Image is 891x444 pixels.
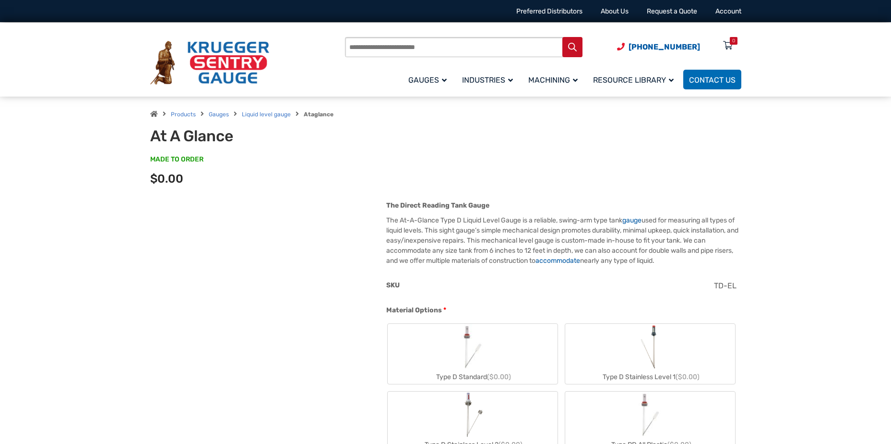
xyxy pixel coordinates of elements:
span: Material Options [386,306,442,314]
p: The At-A-Glance Type D Liquid Level Gauge is a reliable, swing-arm type tank used for measuring a... [386,215,741,266]
a: Gauges [403,68,456,91]
label: Type D Standard [388,324,558,384]
div: 0 [732,37,735,45]
a: Machining [523,68,587,91]
strong: Ataglance [304,111,333,118]
img: Krueger Sentry Gauge [150,41,269,85]
img: Chemical Sight Gauge [637,324,663,370]
span: Resource Library [593,75,674,85]
span: ($0.00) [487,373,511,381]
div: Type D Stainless Level 1 [565,370,735,384]
span: [PHONE_NUMBER] [629,42,700,51]
span: Machining [528,75,578,85]
strong: The Direct Reading Tank Gauge [386,201,489,210]
a: accommodate [535,257,580,265]
a: Gauges [209,111,229,118]
span: $0.00 [150,172,183,185]
abbr: required [443,305,446,315]
label: Type D Stainless Level 1 [565,324,735,384]
a: Contact Us [683,70,741,89]
span: SKU [386,281,400,289]
a: Liquid level gauge [242,111,291,118]
h1: At A Glance [150,127,387,145]
a: Industries [456,68,523,91]
span: TD-EL [714,281,737,290]
a: Phone Number (920) 434-8860 [617,41,700,53]
a: Account [715,7,741,15]
span: MADE TO ORDER [150,155,203,164]
span: Industries [462,75,513,85]
div: Type D Standard [388,370,558,384]
span: Contact Us [689,75,736,85]
span: Gauges [408,75,447,85]
a: Products [171,111,196,118]
span: ($0.00) [676,373,700,381]
a: Request a Quote [647,7,697,15]
a: gauge [622,216,642,224]
a: Preferred Distributors [516,7,582,15]
a: Resource Library [587,68,683,91]
a: About Us [601,7,629,15]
